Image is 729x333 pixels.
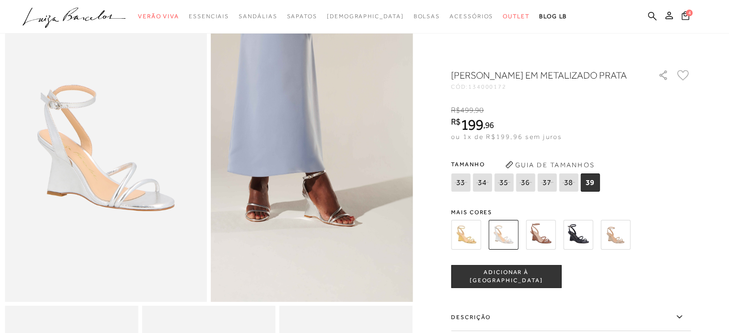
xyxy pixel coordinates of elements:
[189,13,229,20] span: Essenciais
[559,173,578,192] span: 38
[327,8,404,25] a: noSubCategoriesText
[526,220,555,250] img: SANDÁLIA DE TIRAS FINAS ASSIMÉTRICAS EM COURO VERNIZ CARAMELO E SALTO ALTO ANABELA
[451,133,562,140] span: ou 1x de R$199,96 sem juros
[539,13,567,20] span: BLOG LB
[451,117,461,126] i: R$
[488,220,518,250] img: SANDÁLIA ANABELA EM METALIZADO PRATA
[503,8,530,25] a: categoryNavScreenReaderText
[138,8,179,25] a: categoryNavScreenReaderText
[460,106,473,115] span: 499
[451,303,691,331] label: Descrição
[451,220,481,250] img: SANDÁLIA ANABELA EM METALIZADO OURO
[413,13,440,20] span: Bolsas
[451,84,643,90] div: CÓD:
[516,173,535,192] span: 36
[287,13,317,20] span: Sapatos
[287,8,317,25] a: categoryNavScreenReaderText
[451,209,691,215] span: Mais cores
[451,157,602,172] span: Tamanho
[413,8,440,25] a: categoryNavScreenReaderText
[563,220,593,250] img: SANDÁLIA DE TIRAS FINAS ASSIMÉTRICAS EM COURO VERNIZ PRETO E SALTO ALTO ANABELA
[327,13,404,20] span: [DEMOGRAPHIC_DATA]
[468,83,507,90] span: 134000172
[451,265,561,288] button: ADICIONAR À [GEOGRAPHIC_DATA]
[494,173,513,192] span: 35
[451,173,470,192] span: 33
[239,8,277,25] a: categoryNavScreenReaderText
[539,8,567,25] a: BLOG LB
[601,220,630,250] img: SANDÁLIA DE TIRAS FINAS ASSIMÉTRICAS METALIZADA OURO E SALTO ALTO ANABELA
[451,268,561,285] span: ADICIONAR À [GEOGRAPHIC_DATA]
[473,173,492,192] span: 34
[483,121,494,129] i: ,
[451,106,460,115] i: R$
[678,10,693,23] button: 4
[450,13,493,20] span: Acessórios
[485,120,494,130] span: 96
[503,13,530,20] span: Outlet
[537,173,556,192] span: 37
[239,13,277,20] span: Sandálias
[686,9,693,16] span: 4
[474,106,484,115] i: ,
[461,116,483,133] span: 199
[502,157,598,172] button: Guia de Tamanhos
[451,69,631,82] h1: [PERSON_NAME] EM METALIZADO PRATA
[189,8,229,25] a: categoryNavScreenReaderText
[450,8,493,25] a: categoryNavScreenReaderText
[475,106,484,115] span: 90
[580,173,600,192] span: 39
[138,13,179,20] span: Verão Viva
